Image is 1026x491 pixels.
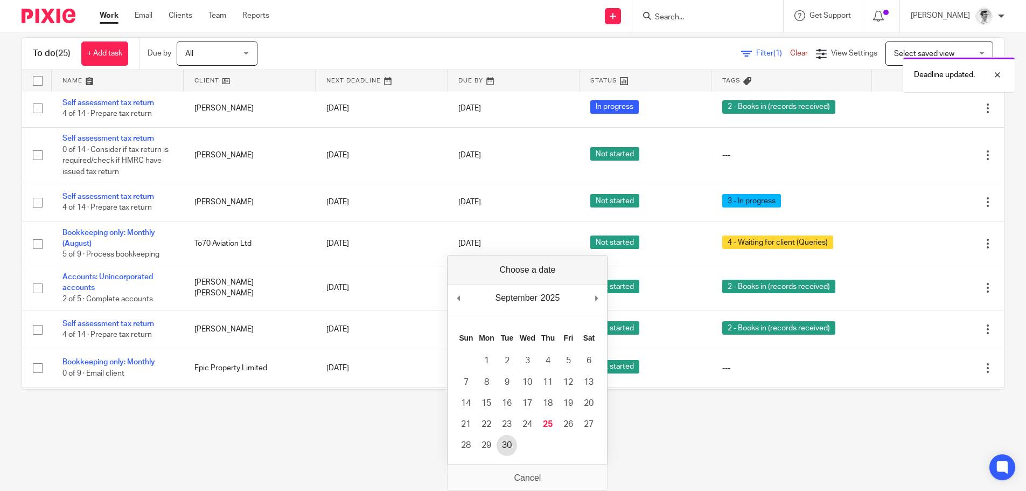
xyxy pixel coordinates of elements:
span: [DATE] [458,151,481,159]
a: + Add task [81,42,128,66]
span: (25) [55,49,71,58]
span: 4 of 14 · Prepare tax return [62,331,152,338]
span: Not started [590,360,639,374]
p: Deadline updated. [914,70,975,80]
td: [PERSON_NAME] [184,183,316,222]
button: 20 [578,393,599,414]
button: 10 [517,372,538,393]
img: Adam_2025.jpg [975,8,993,25]
button: 27 [578,414,599,435]
span: 2 - Books in (records received) [722,280,835,293]
abbr: Wednesday [520,334,535,342]
td: [PERSON_NAME] [PERSON_NAME] [184,266,316,310]
button: 21 [456,414,476,435]
button: 8 [476,372,497,393]
button: 14 [456,393,476,414]
button: 13 [578,372,599,393]
button: 24 [517,414,538,435]
button: 11 [538,372,558,393]
span: 4 of 14 · Prepare tax return [62,110,152,117]
span: Not started [590,194,639,208]
abbr: Thursday [541,334,555,342]
p: Due by [148,48,171,59]
span: 0 of 14 · Consider if tax return is required/check if HMRC have issued tax return [62,146,169,176]
td: [DATE] [316,222,448,266]
td: [DATE] [316,128,448,183]
span: 5 of 9 · Process bookkeeping [62,251,159,259]
button: 16 [497,393,517,414]
span: [DATE] [458,240,481,247]
button: 26 [558,414,578,435]
button: 4 [538,350,558,371]
a: Self assessment tax return [62,135,154,142]
a: Self assessment tax return [62,193,154,200]
td: [DATE] [316,266,448,310]
button: 15 [476,393,497,414]
a: Bookkeeping only: Monthly (August) [62,229,155,247]
button: 23 [497,414,517,435]
button: 5 [558,350,578,371]
abbr: Saturday [583,334,595,342]
abbr: Tuesday [501,334,514,342]
span: [DATE] [458,198,481,206]
td: [PERSON_NAME] [184,387,316,425]
span: Not started [590,280,639,293]
button: 29 [476,435,497,456]
button: 25 [538,414,558,435]
button: 3 [517,350,538,371]
td: [PERSON_NAME] [184,89,316,127]
span: 4 - Waiting for client (Queries) [722,236,833,249]
span: [DATE] [458,105,481,112]
span: In progress [590,100,639,114]
div: September [494,290,539,306]
td: Epic Property Limited [184,349,316,387]
a: Work [100,10,118,21]
a: Reports [242,10,269,21]
a: Bookkeeping only: Monthly [62,358,155,366]
img: Pixie [22,9,75,23]
button: 30 [497,435,517,456]
button: 18 [538,393,558,414]
button: Previous Month [453,290,464,306]
span: Not started [590,147,639,161]
abbr: Sunday [459,334,473,342]
span: 2 of 5 · Complete accounts [62,295,153,303]
span: 4 of 14 · Prepare tax return [62,204,152,212]
span: 2 - Books in (records received) [722,321,835,335]
button: 17 [517,393,538,414]
td: [DATE] [316,89,448,127]
span: All [185,50,193,58]
a: Clients [169,10,192,21]
td: [DATE] [316,387,448,425]
span: 0 of 9 · Email client [62,370,124,377]
button: 6 [578,350,599,371]
a: Email [135,10,152,21]
td: [PERSON_NAME] [184,310,316,349]
button: 19 [558,393,578,414]
span: 3 - In progress [722,194,781,208]
h1: To do [33,48,71,59]
div: 2025 [539,290,562,306]
button: 1 [476,350,497,371]
div: --- [722,363,861,374]
button: 9 [497,372,517,393]
td: [PERSON_NAME] [184,128,316,183]
abbr: Friday [564,334,574,342]
div: --- [722,150,861,161]
span: Not started [590,236,639,249]
button: 2 [497,350,517,371]
td: [DATE] [316,349,448,387]
a: Self assessment tax return [62,99,154,107]
td: To70 Aviation Ltd [184,222,316,266]
button: 12 [558,372,578,393]
a: Accounts: Unincorporated accounts [62,273,153,292]
a: Self assessment tax return [62,320,154,328]
a: Team [208,10,226,21]
button: 22 [476,414,497,435]
td: [DATE] [316,310,448,349]
td: [DATE] [316,183,448,222]
span: 2 - Books in (records received) [722,100,835,114]
button: Next Month [591,290,602,306]
abbr: Monday [479,334,494,342]
button: 28 [456,435,476,456]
